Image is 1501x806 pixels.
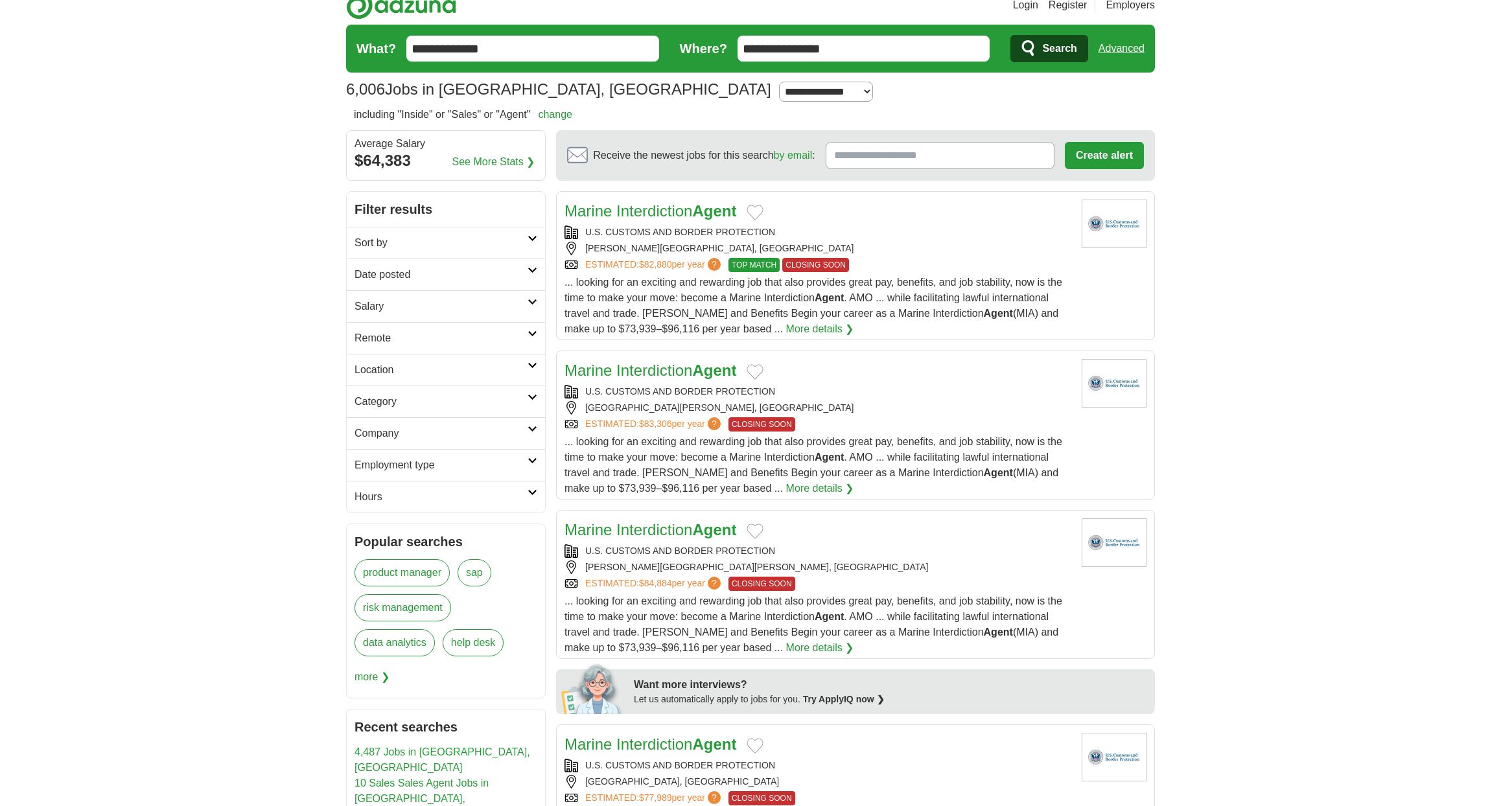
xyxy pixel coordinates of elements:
a: Category [347,386,545,417]
h2: Company [355,426,528,441]
a: ESTIMATED:$77,989per year? [585,791,723,805]
span: ... looking for an exciting and rewarding job that also provides great pay, benefits, and job sta... [564,436,1062,494]
span: Receive the newest jobs for this search : [593,148,815,163]
h2: Category [355,394,528,409]
a: change [538,109,572,120]
span: $82,880 [639,259,672,270]
strong: Agent [815,452,844,463]
a: Try ApplyIQ now ❯ [803,694,885,704]
label: What? [356,39,396,58]
button: Add to favorite jobs [747,738,763,754]
span: CLOSING SOON [728,791,795,805]
a: U.S. CUSTOMS AND BORDER PROTECTION [585,546,775,556]
span: $84,884 [639,578,672,588]
a: More details ❯ [786,640,854,656]
span: 6,006 [346,78,385,101]
a: risk management [355,594,451,621]
strong: Agent [984,467,1013,478]
h2: Date posted [355,267,528,282]
strong: Agent [692,735,736,753]
h2: Popular searches [355,532,537,551]
a: Employment type [347,449,545,481]
strong: Agent [984,308,1013,319]
h2: Salary [355,299,528,314]
label: Where? [680,39,727,58]
span: more ❯ [355,664,390,690]
a: 4,487 Jobs in [GEOGRAPHIC_DATA], [GEOGRAPHIC_DATA] [355,746,530,773]
span: ? [708,258,721,271]
span: CLOSING SOON [782,258,849,272]
button: Add to favorite jobs [747,524,763,539]
img: U.S. Customs and Border Protection logo [1082,200,1146,248]
a: Marine InterdictionAgent [564,202,736,220]
div: Let us automatically apply to jobs for you. [634,693,1147,706]
img: apply-iq-scientist.png [561,662,624,714]
a: sap [458,559,491,586]
h2: Sort by [355,235,528,251]
button: Create alert [1065,142,1144,169]
a: Marine InterdictionAgent [564,362,736,379]
button: Add to favorite jobs [747,205,763,220]
span: $83,306 [639,419,672,429]
h2: Recent searches [355,717,537,737]
h2: Remote [355,330,528,346]
a: More details ❯ [786,481,854,496]
strong: Agent [692,362,736,379]
a: Company [347,417,545,449]
div: Average Salary [355,139,537,149]
a: ESTIMATED:$84,884per year? [585,577,723,591]
span: TOP MATCH [728,258,780,272]
a: See More Stats ❯ [452,154,535,170]
div: [GEOGRAPHIC_DATA], [GEOGRAPHIC_DATA] [564,775,1071,789]
a: U.S. CUSTOMS AND BORDER PROTECTION [585,227,775,237]
h2: Filter results [347,192,545,227]
span: ? [708,417,721,430]
strong: Agent [984,627,1013,638]
img: U.S. Customs and Border Protection logo [1082,518,1146,567]
a: Advanced [1099,36,1145,62]
a: Hours [347,481,545,512]
img: U.S. Customs and Border Protection logo [1082,359,1146,408]
a: ESTIMATED:$82,880per year? [585,258,723,272]
strong: Agent [692,202,736,220]
a: ESTIMATED:$83,306per year? [585,417,723,432]
a: Sort by [347,227,545,259]
h2: Hours [355,489,528,505]
h1: Jobs in [GEOGRAPHIC_DATA], [GEOGRAPHIC_DATA] [346,80,771,98]
a: help desk [443,629,504,656]
a: Marine InterdictionAgent [564,521,736,538]
a: Date posted [347,259,545,290]
a: product manager [355,559,450,586]
span: Search [1042,36,1076,62]
span: ? [708,791,721,804]
button: Add to favorite jobs [747,364,763,380]
a: U.S. CUSTOMS AND BORDER PROTECTION [585,386,775,397]
a: U.S. CUSTOMS AND BORDER PROTECTION [585,760,775,770]
span: ... looking for an exciting and rewarding job that also provides great pay, benefits, and job sta... [564,277,1062,334]
strong: Agent [692,521,736,538]
a: Marine InterdictionAgent [564,735,736,753]
div: [PERSON_NAME][GEOGRAPHIC_DATA][PERSON_NAME], [GEOGRAPHIC_DATA] [564,560,1071,574]
strong: Agent [815,292,844,303]
strong: Agent [815,611,844,622]
a: by email [774,150,813,161]
span: ... looking for an exciting and rewarding job that also provides great pay, benefits, and job sta... [564,595,1062,653]
a: data analytics [355,629,435,656]
a: Remote [347,322,545,354]
div: [GEOGRAPHIC_DATA][PERSON_NAME], [GEOGRAPHIC_DATA] [564,401,1071,415]
button: Search [1010,35,1088,62]
h2: including "Inside" or "Sales" or "Agent" [354,107,572,122]
span: ? [708,577,721,590]
a: Salary [347,290,545,322]
div: [PERSON_NAME][GEOGRAPHIC_DATA], [GEOGRAPHIC_DATA] [564,242,1071,255]
h2: Location [355,362,528,378]
span: $77,989 [639,792,672,803]
a: More details ❯ [786,321,854,337]
div: Want more interviews? [634,677,1147,693]
span: CLOSING SOON [728,577,795,591]
div: $64,383 [355,149,537,172]
img: U.S. Customs and Border Protection logo [1082,733,1146,781]
h2: Employment type [355,457,528,473]
span: CLOSING SOON [728,417,795,432]
a: Location [347,354,545,386]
